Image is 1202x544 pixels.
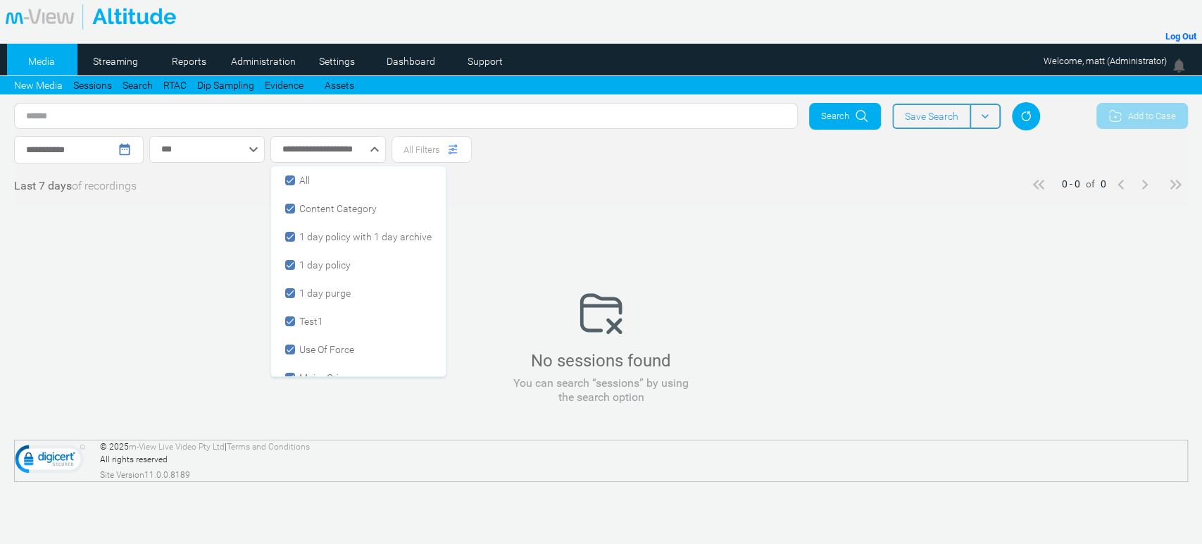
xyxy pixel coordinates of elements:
[1135,175,1155,194] mat-icon: keyboard_arrow_right
[229,51,297,72] a: Administration
[411,351,791,371] h4: No sessions found
[403,143,440,156] span: All Filters
[245,141,262,158] div: keyboard_arrow_down
[451,51,519,72] a: Support
[14,78,63,93] a: New Media
[303,51,371,72] a: Settings
[227,442,310,452] a: Terms and Conditions
[163,78,187,93] a: RTAC
[1128,109,1176,123] span: Add to Case
[1086,177,1095,192] div: of
[366,141,383,158] div: keyboard_arrow_down
[14,179,72,192] span: Last 7 days
[118,142,132,156] mat-icon: date_range
[299,258,351,272] span: 1 day policy
[81,51,149,72] a: Streaming
[197,78,254,93] a: Dip Sampling
[299,173,310,187] span: All
[821,109,849,123] span: Search
[155,51,223,72] a: Reports
[299,314,323,328] span: Test1
[978,109,992,123] mat-icon: keyboard_arrow_down
[299,286,351,300] span: 1 day purge
[299,342,354,357] span: Use Of Force
[892,104,970,129] span: Save Search
[1166,175,1186,194] mat-icon: keyboard_double_arrow_right
[1165,31,1196,42] a: Log Out
[299,202,377,216] span: Content Category
[411,376,791,404] p: You can search “sessions” by using the search option
[15,444,85,478] img: DigiCert Secured Site Seal
[123,78,153,93] a: Search
[7,51,75,72] a: Media
[1101,177,1106,192] div: 0
[100,469,1187,481] div: Site Version
[299,371,352,385] span: Major Crime
[100,440,1187,481] div: © 2025 | All rights reserved
[1062,177,1080,192] div: 0 - 0
[144,469,190,481] span: 11.0.0.8189
[299,230,432,244] span: 1 day policy with 1 day archive
[14,178,137,194] div: of recordings
[325,78,354,93] a: Assets
[129,442,225,452] a: m-View Live Video Pty Ltd
[73,78,112,93] a: Sessions
[1044,56,1167,66] span: Welcome, matt (Administrator)
[1111,175,1131,194] mat-icon: keyboard_arrow_left
[1170,57,1187,74] img: bell24.png
[377,51,445,72] a: Dashboard
[265,78,303,93] a: Evidence
[1029,175,1048,194] mat-icon: keyboard_double_arrow_left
